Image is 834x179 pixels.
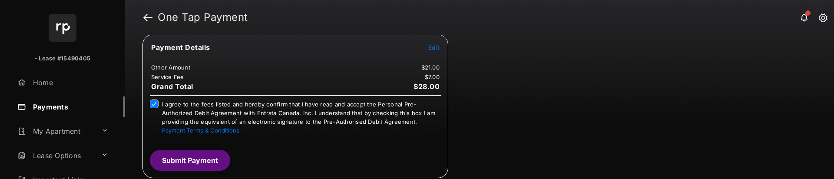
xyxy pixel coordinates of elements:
[421,63,440,71] td: $21.00
[150,150,230,171] button: Submit Payment
[428,43,440,52] button: Edit
[14,121,98,142] a: My Apartment
[428,44,440,51] span: Edit
[14,96,125,117] a: Payments
[162,127,239,134] button: I agree to the fees listed and hereby confirm that I have read and accept the Personal Pre-Author...
[151,43,210,52] span: Payment Details
[158,12,248,23] strong: One Tap Payment
[14,145,98,166] a: Lease Options
[424,73,440,81] td: $7.00
[35,54,90,63] p: - Lease #15490405
[151,63,191,71] td: Other Amount
[14,72,125,93] a: Home
[151,73,185,81] td: Service Fee
[49,14,76,42] img: svg+xml;base64,PHN2ZyB4bWxucz0iaHR0cDovL3d3dy53My5vcmcvMjAwMC9zdmciIHdpZHRoPSI2NCIgaGVpZ2h0PSI2NC...
[414,82,440,91] span: $28.00
[151,82,193,91] span: Grand Total
[162,101,435,134] span: I agree to the fees listed and hereby confirm that I have read and accept the Personal Pre-Author...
